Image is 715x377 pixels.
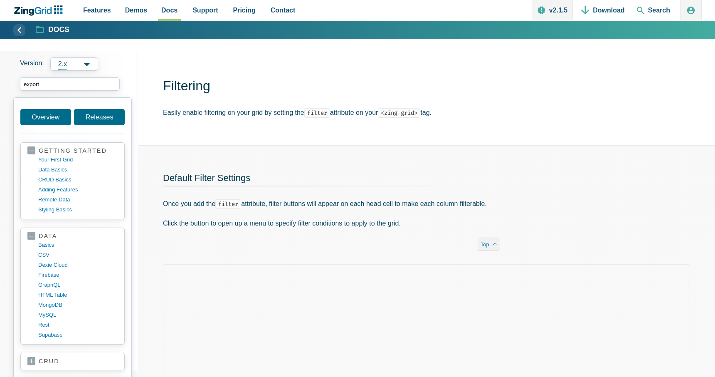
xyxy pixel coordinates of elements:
p: Easily enable filtering on your grid by setting the attribute on your tag. [163,107,702,118]
a: CRUD basics [38,175,118,185]
p: Click the button to open up a menu to specify filter conditions to apply to the grid. [163,218,500,229]
a: GraphQL [38,280,118,290]
a: your first grid [38,155,118,165]
a: MySQL [38,310,118,320]
a: MongoDB [38,300,118,310]
strong: Docs [48,26,69,34]
a: firebase [38,270,118,280]
a: Docs [36,25,69,35]
a: supabase [38,330,118,340]
span: Version: [20,57,44,71]
a: getting started [27,147,118,155]
code: filter [215,199,241,209]
a: ZingChart Logo. Click to return to the homepage [13,5,67,16]
a: dexie cloud [38,260,118,270]
a: Default Filter Settings [163,173,250,183]
span: Support [192,5,218,16]
span: Demos [125,5,147,16]
a: crud [27,357,118,366]
h1: Filtering [163,77,702,96]
p: Once you add the attribute, filter buttons will appear on each head cell to make each column filt... [163,198,500,209]
a: remote data [38,195,118,205]
code: filter [304,108,330,118]
code: <zing-grid> [378,108,420,118]
a: data basics [38,165,118,175]
a: styling basics [38,205,118,215]
a: Overview [20,109,71,125]
a: basics [38,240,118,250]
a: CSV [38,250,118,260]
span: Features [83,5,111,16]
a: adding features [38,185,118,195]
label: Versions [20,57,131,71]
a: Releases [74,109,125,125]
a: HTML table [38,290,118,300]
a: data [27,232,118,240]
span: Pricing [233,5,256,16]
a: rest [38,320,118,330]
span: Contact [271,5,296,16]
input: search input [20,77,120,91]
span: Docs [161,5,178,16]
